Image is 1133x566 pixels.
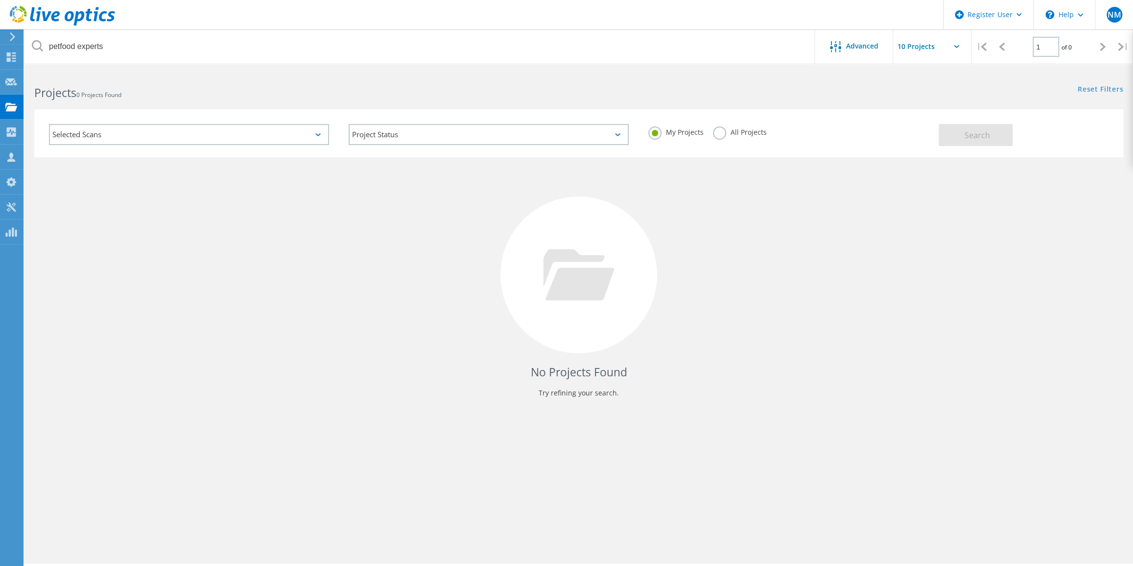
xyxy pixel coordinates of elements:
[846,43,878,49] span: Advanced
[1113,29,1133,64] div: |
[76,91,121,99] span: 0 Projects Found
[1045,10,1054,19] svg: \n
[349,124,629,145] div: Project Status
[10,21,115,27] a: Live Optics Dashboard
[44,385,1113,401] p: Try refining your search.
[1062,43,1072,51] span: of 0
[965,130,990,141] span: Search
[971,29,991,64] div: |
[44,364,1113,380] h4: No Projects Found
[1107,11,1121,19] span: NM
[939,124,1013,146] button: Search
[49,124,329,145] div: Selected Scans
[34,85,76,100] b: Projects
[24,29,815,64] input: Search projects by name, owner, ID, company, etc
[648,126,703,136] label: My Projects
[713,126,766,136] label: All Projects
[1078,86,1123,94] a: Reset Filters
